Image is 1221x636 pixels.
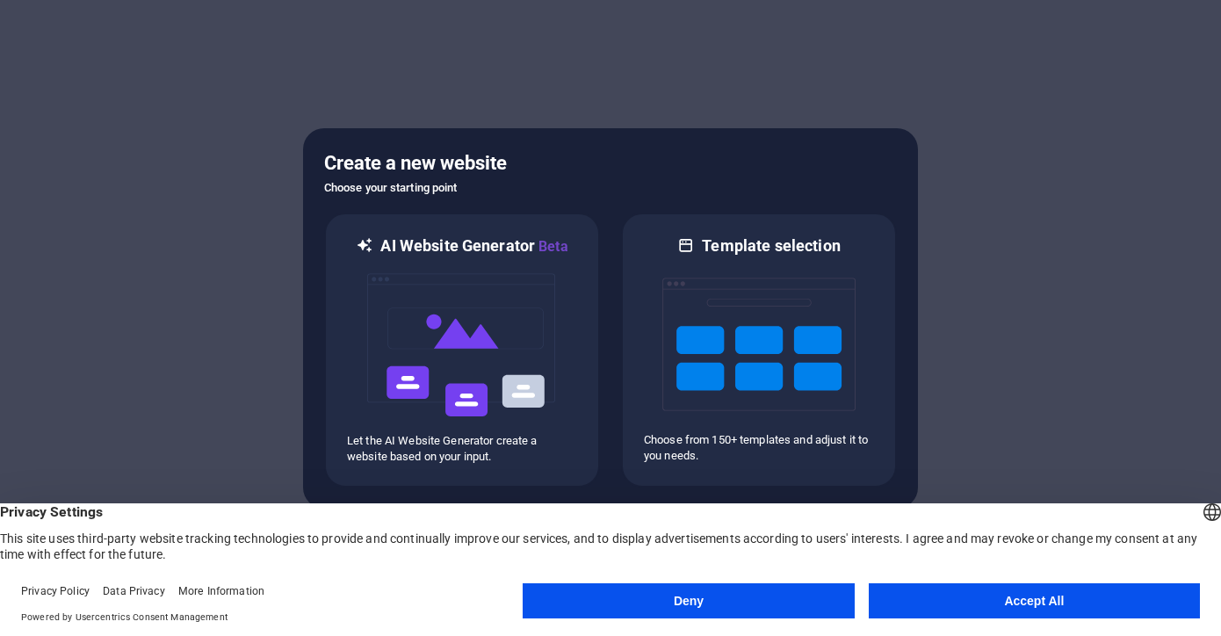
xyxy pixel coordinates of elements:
[324,213,600,488] div: AI Website GeneratorBetaaiLet the AI Website Generator create a website based on your input.
[621,213,897,488] div: Template selectionChoose from 150+ templates and adjust it to you needs.
[365,257,559,433] img: ai
[380,235,567,257] h6: AI Website Generator
[644,432,874,464] p: Choose from 150+ templates and adjust it to you needs.
[324,149,897,177] h5: Create a new website
[535,238,568,255] span: Beta
[347,433,577,465] p: Let the AI Website Generator create a website based on your input.
[702,235,840,257] h6: Template selection
[324,177,897,199] h6: Choose your starting point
